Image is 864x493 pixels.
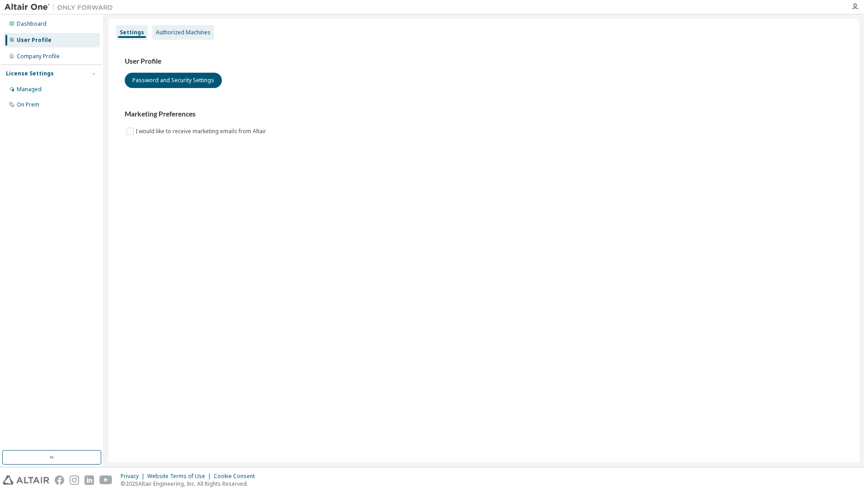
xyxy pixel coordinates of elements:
[120,29,144,36] div: Settings
[17,37,52,44] div: User Profile
[17,86,42,93] div: Managed
[17,53,60,60] div: Company Profile
[125,73,222,88] button: Password and Security Settings
[136,126,268,137] label: I would like to receive marketing emails from Altair
[3,475,49,485] img: altair_logo.svg
[5,3,117,12] img: Altair One
[17,101,39,108] div: On Prem
[125,110,843,119] h3: Marketing Preferences
[70,475,79,485] img: instagram.svg
[125,57,843,66] h3: User Profile
[121,473,147,480] div: Privacy
[17,20,47,28] div: Dashboard
[6,70,54,77] div: License Settings
[55,475,64,485] img: facebook.svg
[85,475,94,485] img: linkedin.svg
[214,473,260,480] div: Cookie Consent
[156,29,211,36] div: Authorized Machines
[99,475,113,485] img: youtube.svg
[147,473,214,480] div: Website Terms of Use
[121,480,260,488] p: © 2025 Altair Engineering, Inc. All Rights Reserved.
